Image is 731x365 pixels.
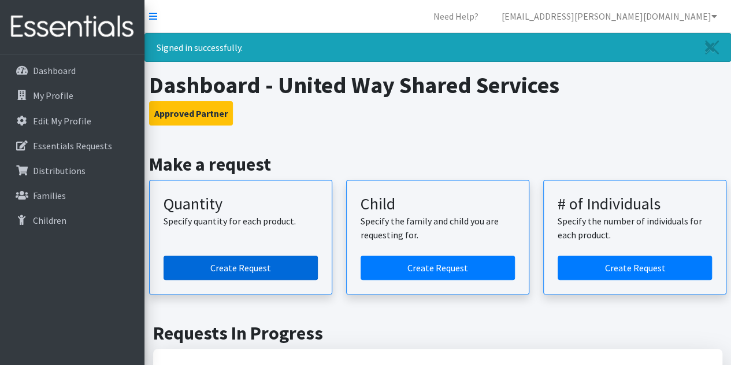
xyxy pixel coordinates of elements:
p: Specify quantity for each product. [164,214,318,228]
a: Dashboard [5,59,140,82]
a: Create a request for a child or family [361,256,515,280]
div: Signed in successfully. [144,33,731,62]
p: Dashboard [33,65,76,76]
a: Distributions [5,159,140,182]
p: Families [33,190,66,201]
p: Essentials Requests [33,140,112,152]
h3: Quantity [164,194,318,214]
a: Families [5,184,140,207]
a: [EMAIL_ADDRESS][PERSON_NAME][DOMAIN_NAME] [492,5,726,28]
a: Need Help? [424,5,488,28]
p: Children [33,215,66,226]
h1: Dashboard - United Way Shared Services [149,71,727,99]
a: Edit My Profile [5,109,140,132]
p: My Profile [33,90,73,101]
p: Distributions [33,165,86,176]
h2: Requests In Progress [153,322,722,344]
h3: Child [361,194,515,214]
a: Create a request by number of individuals [558,256,712,280]
h3: # of Individuals [558,194,712,214]
button: Approved Partner [149,101,233,126]
a: My Profile [5,84,140,107]
a: Essentials Requests [5,134,140,157]
a: Close [693,34,730,61]
img: HumanEssentials [5,8,140,46]
p: Specify the number of individuals for each product. [558,214,712,242]
p: Edit My Profile [33,115,91,127]
a: Children [5,209,140,232]
a: Create a request by quantity [164,256,318,280]
p: Specify the family and child you are requesting for. [361,214,515,242]
h2: Make a request [149,153,727,175]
